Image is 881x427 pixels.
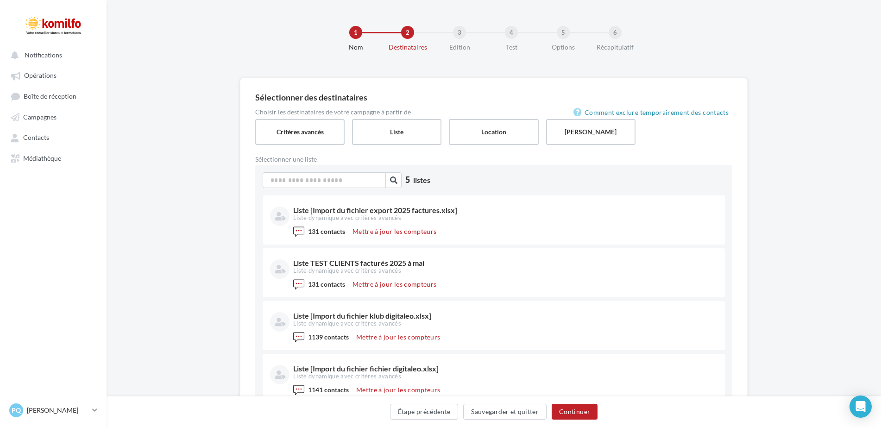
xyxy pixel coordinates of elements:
div: 4 [505,26,518,39]
span: listes [413,176,430,184]
label: Sélectionner une liste [255,156,494,163]
button: Notifications [6,46,97,63]
div: Liste dynamique avec critères avancés [293,372,716,381]
div: Liste [Import du fichier fichier digitaleo.xlsx] [293,365,716,372]
a: Médiathèque [6,150,101,166]
div: Liste dynamique avec critères avancés [293,320,716,328]
span: 1141 contacts [308,386,349,394]
button: Mettre à jour les compteurs [352,384,444,396]
div: Sélectionner des destinataires [255,93,732,101]
div: 5 [557,26,570,39]
span: Opérations [24,72,57,80]
a: Contacts [6,129,101,145]
a: PQ [PERSON_NAME] [7,402,99,419]
button: Mettre à jour les compteurs [349,279,440,290]
label: Liste [352,119,441,145]
span: 131 contacts [308,280,345,288]
a: Comment exclure temporairement des contacts [573,107,732,118]
a: Opérations [6,67,101,83]
div: Test [482,43,541,52]
div: Options [534,43,593,52]
div: Destinataires [378,43,437,52]
label: Location [449,119,538,145]
button: Mettre à jour les compteurs [349,226,440,237]
div: Choisir les destinataires de votre campagne à partir de [255,109,732,115]
div: Edition [430,43,489,52]
span: Notifications [25,51,62,59]
div: 6 [609,26,622,39]
div: 3 [453,26,466,39]
div: Liste dynamique avec critères avancés [293,214,716,222]
a: Boîte de réception [6,88,101,105]
div: 2 [401,26,414,39]
button: Sauvegarder et quitter [463,404,547,420]
div: Liste TEST CLIENTS facturés 2025 à mai [293,259,716,267]
span: PQ [12,406,21,415]
span: 5 [405,174,410,186]
span: Campagnes [23,113,57,121]
div: Liste [Import du fichier klub digitaleo.xlsx] [293,312,716,320]
label: Critères avancés [255,119,345,145]
label: [PERSON_NAME] [546,119,636,145]
button: Étape précédente [390,404,459,420]
a: Campagnes [6,108,101,125]
div: 1 [349,26,362,39]
div: Nom [326,43,385,52]
p: [PERSON_NAME] [27,406,88,415]
span: Médiathèque [23,154,61,162]
span: 131 contacts [308,227,345,235]
button: Continuer [552,404,598,420]
button: Mettre à jour les compteurs [352,332,444,343]
div: Liste [Import du fichier export 2025 factures.xlsx] [293,207,716,214]
span: Contacts [23,134,49,142]
div: Open Intercom Messenger [850,396,872,418]
span: 1139 contacts [308,333,349,341]
div: Liste dynamique avec critères avancés [293,267,716,275]
span: Boîte de réception [24,92,76,100]
div: Récapitulatif [585,43,645,52]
